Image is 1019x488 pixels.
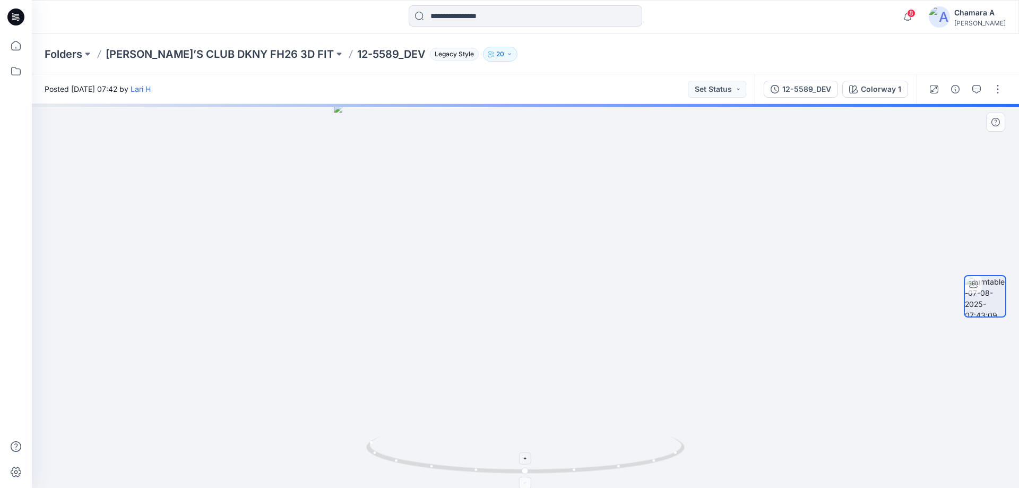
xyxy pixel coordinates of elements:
[954,19,1006,27] div: [PERSON_NAME]
[965,276,1005,316] img: turntable-07-08-2025-07:43:09
[954,6,1006,19] div: Chamara A
[45,47,82,62] a: Folders
[483,47,517,62] button: 20
[357,47,426,62] p: 12-5589_DEV
[842,81,908,98] button: Colorway 1
[947,81,964,98] button: Details
[782,83,831,95] div: 12-5589_DEV
[929,6,950,28] img: avatar
[426,47,479,62] button: Legacy Style
[106,47,334,62] a: [PERSON_NAME]’S CLUB DKNY FH26 3D FIT
[861,83,901,95] div: Colorway 1
[764,81,838,98] button: 12-5589_DEV
[45,83,151,95] span: Posted [DATE] 07:42 by
[496,48,504,60] p: 20
[131,84,151,93] a: Lari H
[430,48,479,61] span: Legacy Style
[907,9,916,18] span: 8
